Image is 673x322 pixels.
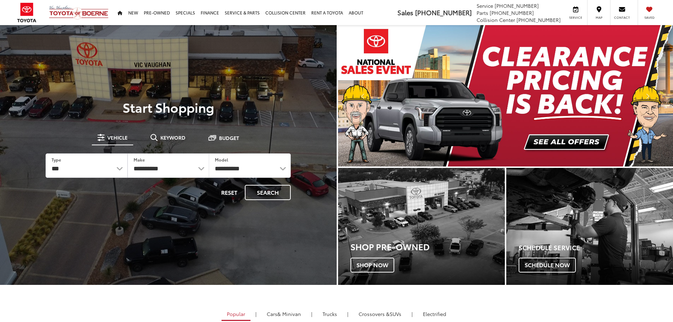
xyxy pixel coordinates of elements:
[506,168,673,285] div: Toyota
[568,15,584,20] span: Service
[506,168,673,285] a: Schedule Service Schedule Now
[215,157,228,163] label: Model
[338,168,505,285] div: Toyota
[516,16,561,23] span: [PHONE_NUMBER]
[30,100,307,114] p: Start Shopping
[353,308,407,320] a: SUVs
[359,310,390,317] span: Crossovers &
[397,8,413,17] span: Sales
[350,242,505,251] h3: Shop Pre-Owned
[477,9,488,16] span: Parts
[215,185,243,200] button: Reset
[642,15,657,20] span: Saved
[134,157,145,163] label: Make
[591,15,607,20] span: Map
[219,135,239,140] span: Budget
[519,244,673,251] h4: Schedule Service
[309,310,314,317] li: |
[261,308,306,320] a: Cars
[245,185,291,200] button: Search
[519,258,576,273] span: Schedule Now
[410,310,414,317] li: |
[160,135,185,140] span: Keyword
[107,135,128,140] span: Vehicle
[477,16,515,23] span: Collision Center
[317,308,342,320] a: Trucks
[495,2,539,9] span: [PHONE_NUMBER]
[418,308,451,320] a: Electrified
[623,39,673,152] button: Click to view next picture.
[338,168,505,285] a: Shop Pre-Owned Shop Now
[222,308,250,321] a: Popular
[277,310,301,317] span: & Minivan
[346,310,350,317] li: |
[49,5,109,20] img: Vic Vaughan Toyota of Boerne
[477,2,493,9] span: Service
[254,310,258,317] li: |
[415,8,472,17] span: [PHONE_NUMBER]
[490,9,534,16] span: [PHONE_NUMBER]
[350,258,394,273] span: Shop Now
[614,15,630,20] span: Contact
[52,157,61,163] label: Type
[338,39,388,152] button: Click to view previous picture.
